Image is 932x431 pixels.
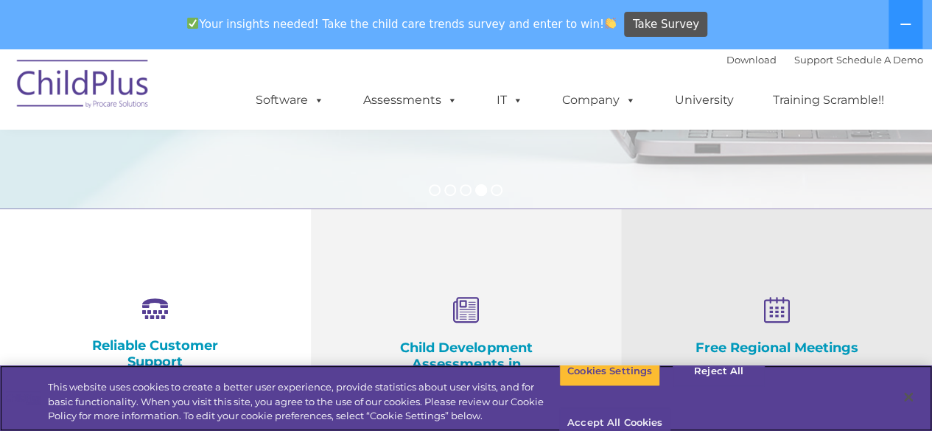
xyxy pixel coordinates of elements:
h4: Free Regional Meetings [695,340,858,356]
a: Download [726,54,777,66]
a: Company [547,85,651,115]
img: ChildPlus by Procare Solutions [10,49,157,123]
font: | [726,54,923,66]
a: Schedule A Demo [836,54,923,66]
button: Close [892,381,925,413]
h4: Reliable Customer Support [74,337,237,370]
a: University [660,85,749,115]
a: Assessments [348,85,472,115]
button: Cookies Settings [559,356,660,387]
span: Your insights needed! Take the child care trends survey and enter to win! [181,10,623,38]
a: IT [482,85,538,115]
span: Last name [205,97,250,108]
img: ✅ [187,18,198,29]
div: This website uses cookies to create a better user experience, provide statistics about user visit... [48,380,559,424]
a: Support [794,54,833,66]
h4: Child Development Assessments in ChildPlus [385,340,548,388]
a: Training Scramble!! [758,85,899,115]
span: Take Survey [633,12,699,38]
a: Take Survey [624,12,707,38]
a: Software [241,85,339,115]
span: Phone number [205,158,267,169]
img: 👏 [605,18,616,29]
button: Reject All [673,356,765,387]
